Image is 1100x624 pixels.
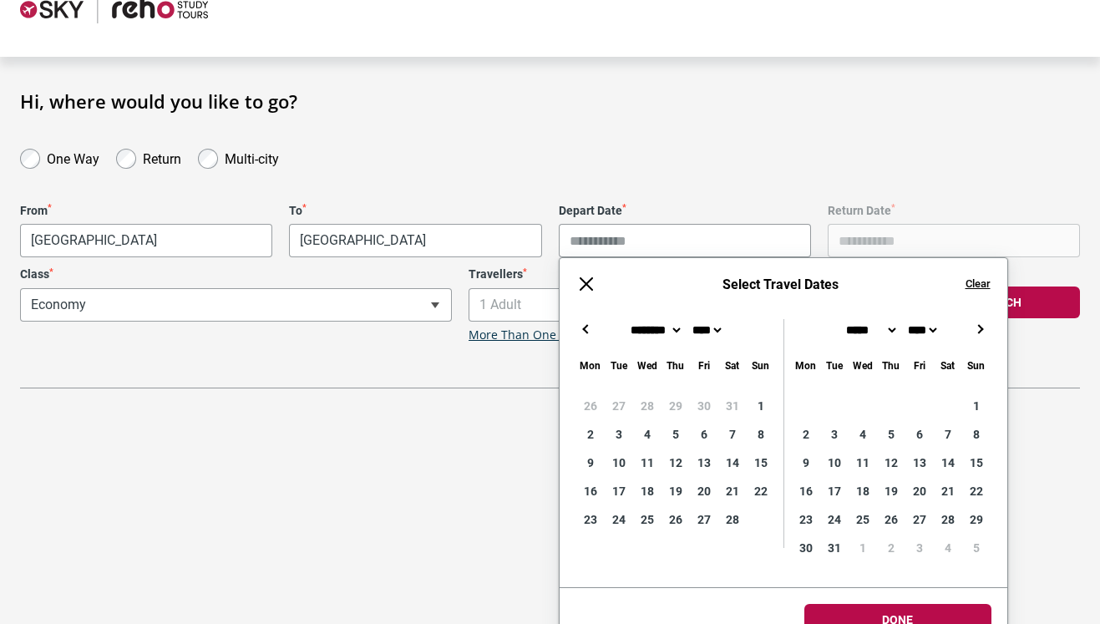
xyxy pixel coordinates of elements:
span: Melbourne, Australia [20,224,272,257]
button: ← [576,319,596,339]
div: 19 [662,477,690,505]
label: Multi-city [225,147,279,167]
div: 30 [690,392,718,420]
div: 17 [820,477,849,505]
div: Sunday [962,356,991,375]
span: 1 Adult [469,289,900,321]
span: Melbourne, Australia [21,225,271,256]
div: 22 [747,477,775,505]
div: 2 [877,534,905,562]
div: 28 [718,505,747,534]
div: 1 [962,392,991,420]
div: Wednesday [849,356,877,375]
div: 9 [792,449,820,477]
div: 4 [849,420,877,449]
div: 3 [905,534,934,562]
button: Clear [966,276,991,292]
div: Sunday [747,356,775,375]
div: 21 [934,477,962,505]
div: 7 [718,420,747,449]
div: Tuesday [605,356,633,375]
div: 4 [934,534,962,562]
div: 23 [792,505,820,534]
button: → [971,319,991,339]
div: 14 [718,449,747,477]
div: 7 [934,420,962,449]
div: 18 [849,477,877,505]
div: 4 [633,420,662,449]
div: Wednesday [633,356,662,375]
div: 9 [576,449,605,477]
label: Depart Date [559,204,811,218]
div: 8 [747,420,775,449]
div: 21 [718,477,747,505]
div: 1 [849,534,877,562]
div: 20 [905,477,934,505]
div: 25 [633,505,662,534]
div: 22 [962,477,991,505]
div: Friday [690,356,718,375]
label: From [20,204,272,218]
div: 27 [905,505,934,534]
div: 23 [576,505,605,534]
div: 2 [792,420,820,449]
span: 1 Adult [469,288,900,322]
div: 20 [690,477,718,505]
div: 13 [690,449,718,477]
div: Friday [905,356,934,375]
span: Economy [20,288,452,322]
a: More Than One Traveller? [469,328,614,342]
div: 16 [792,477,820,505]
div: 27 [605,392,633,420]
div: 6 [690,420,718,449]
div: Thursday [877,356,905,375]
div: Saturday [718,356,747,375]
div: 18 [633,477,662,505]
div: 10 [820,449,849,477]
div: 24 [605,505,633,534]
h6: Select Travel Dates [613,276,949,292]
div: 30 [792,534,820,562]
div: 24 [820,505,849,534]
div: Saturday [934,356,962,375]
div: 29 [962,505,991,534]
div: 26 [662,505,690,534]
div: 28 [633,392,662,420]
label: One Way [47,147,99,167]
div: 17 [605,477,633,505]
div: 1 [747,392,775,420]
div: 11 [849,449,877,477]
h1: Hi, where would you like to go? [20,90,1080,112]
label: Travellers [469,267,900,282]
div: 6 [905,420,934,449]
div: 8 [962,420,991,449]
div: 3 [605,420,633,449]
label: Return [143,147,181,167]
div: 3 [820,420,849,449]
div: 13 [905,449,934,477]
div: 2 [576,420,605,449]
div: 5 [662,420,690,449]
div: Monday [792,356,820,375]
div: Thursday [662,356,690,375]
div: Tuesday [820,356,849,375]
label: Class [20,267,452,282]
div: 16 [576,477,605,505]
div: 26 [576,392,605,420]
div: 26 [877,505,905,534]
div: 31 [718,392,747,420]
div: 28 [934,505,962,534]
div: 11 [633,449,662,477]
div: 5 [962,534,991,562]
span: Ho Chi Minh City, Vietnam [289,224,541,257]
div: 14 [934,449,962,477]
div: 12 [662,449,690,477]
div: 15 [747,449,775,477]
div: 10 [605,449,633,477]
div: 31 [820,534,849,562]
div: 12 [877,449,905,477]
div: 19 [877,477,905,505]
div: 29 [662,392,690,420]
div: 27 [690,505,718,534]
div: Monday [576,356,605,375]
